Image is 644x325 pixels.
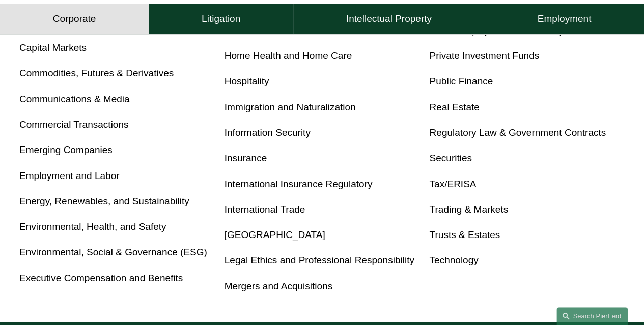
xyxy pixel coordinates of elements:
a: Immigration and Naturalization [225,102,356,112]
a: Securities [429,153,472,163]
a: Home Health and Home Care [225,50,352,61]
a: Emerging Companies [19,144,113,155]
a: Trading & Markets [429,204,508,215]
a: Public Finance [429,76,493,86]
h4: Litigation [202,13,240,25]
a: Commodities, Futures & Derivatives [19,68,174,78]
a: Mergers and Acquisitions [225,281,332,291]
a: Regulatory Law & Government Contracts [429,127,606,138]
a: Insurance [225,153,267,163]
a: Capital Markets [19,42,87,53]
a: Commercial Transactions [19,119,129,130]
a: Private Investment Funds [429,50,539,61]
a: Environmental, Social & Governance (ESG) [19,247,207,257]
a: Energy, Renewables, and Sustainability [19,196,189,206]
a: Healthcare [225,25,271,36]
h4: Corporate [53,13,96,25]
h4: Employment [537,13,591,25]
a: Environmental, Health, and Safety [19,221,166,232]
a: [GEOGRAPHIC_DATA] [225,229,325,240]
a: Real Estate [429,102,479,112]
a: Tax/ERISA [429,179,476,189]
a: Information Security [225,127,311,138]
a: Executive Compensation and Benefits [19,273,183,283]
a: Trusts & Estates [429,229,500,240]
a: International Trade [225,204,305,215]
a: Hospitality [225,76,269,86]
a: Employment and Labor [19,170,120,181]
a: Communications & Media [19,94,130,104]
a: Search this site [556,307,628,325]
a: Private Equity and Venture Capital [429,25,577,36]
a: Legal Ethics and Professional Responsibility [225,255,414,265]
h4: Intellectual Property [346,13,432,25]
a: International Insurance Regulatory [225,179,373,189]
a: Technology [429,255,478,265]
